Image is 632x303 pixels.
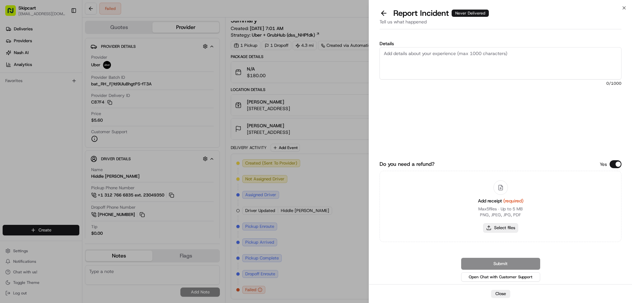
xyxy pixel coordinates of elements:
[600,161,607,167] p: Yes
[491,290,510,298] button: Close
[380,81,621,86] span: 0 /1000
[7,63,18,75] img: 1736555255976-a54dd68f-1ca7-489b-9aae-adbdc363a1c4
[380,18,621,29] div: Tell us what happened
[7,96,12,102] div: 📗
[483,223,518,232] button: Select files
[53,93,108,105] a: 💻API Documentation
[62,96,106,102] span: API Documentation
[13,96,50,102] span: Knowledge Base
[380,160,434,168] label: Do you need a refund?
[112,65,120,73] button: Start new chat
[480,212,521,218] p: PNG, JPEG, JPG, PDF
[380,41,621,46] label: Details
[452,10,489,17] div: Never Delivered
[461,272,540,282] button: Open Chat with Customer Support
[22,70,83,75] div: We're available if you need us!
[7,7,20,20] img: Nash
[503,198,523,204] span: (required)
[22,63,108,70] div: Start new chat
[7,26,120,37] p: Welcome 👋
[4,93,53,105] a: 📗Knowledge Base
[17,43,109,49] input: Clear
[46,111,80,117] a: Powered byPylon
[393,8,489,18] p: Report Incident
[478,198,523,204] span: Add receipt
[66,112,80,117] span: Pylon
[478,206,523,212] p: Max 5 files ∙ Up to 5 MB
[56,96,61,102] div: 💻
